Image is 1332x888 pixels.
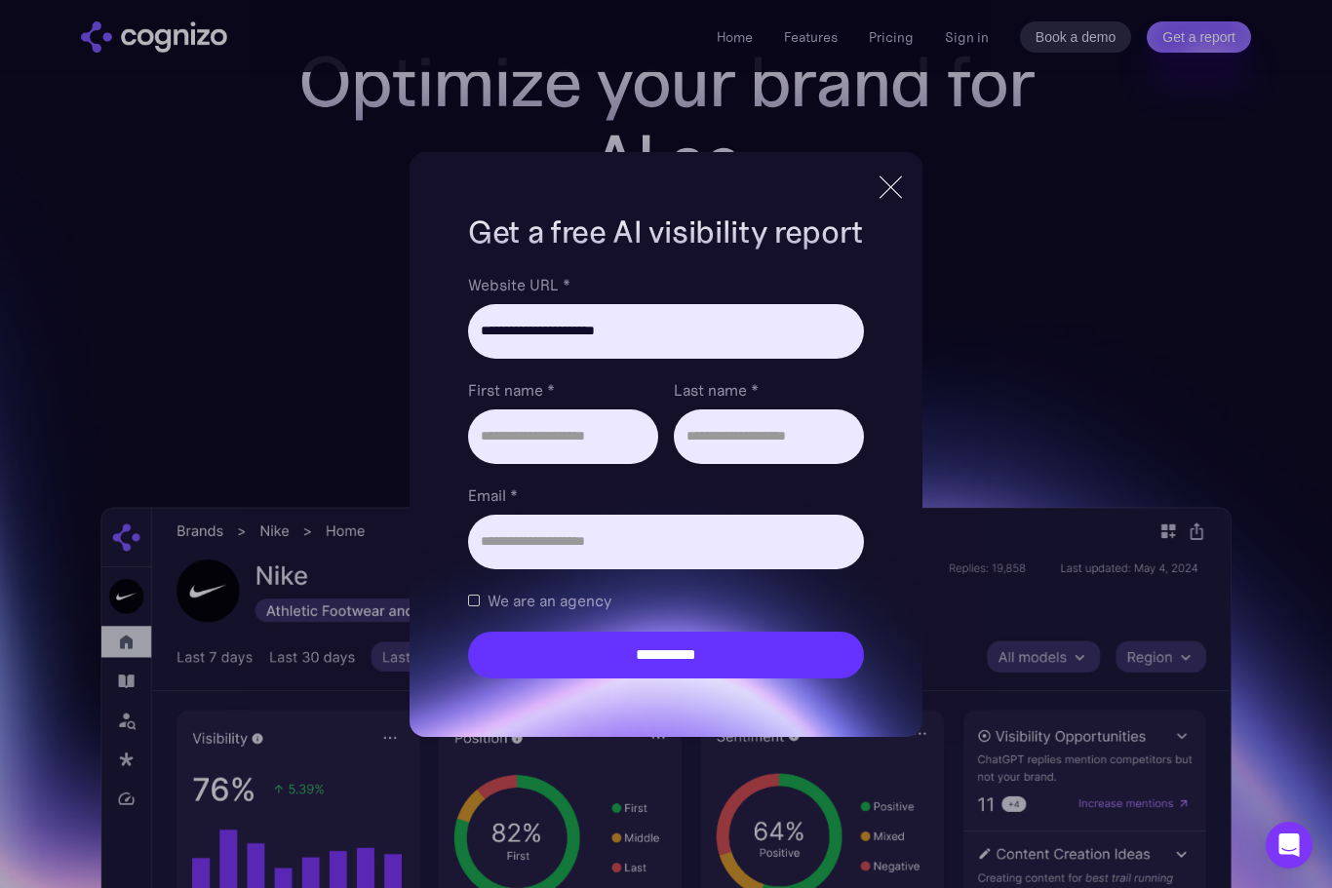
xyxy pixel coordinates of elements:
label: Website URL * [468,273,864,296]
label: Last name * [674,378,864,402]
label: Email * [468,483,864,507]
span: We are an agency [488,589,611,612]
h1: Get a free AI visibility report [468,211,864,253]
form: Brand Report Form [468,273,864,678]
div: Open Intercom Messenger [1266,822,1312,869]
label: First name * [468,378,658,402]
